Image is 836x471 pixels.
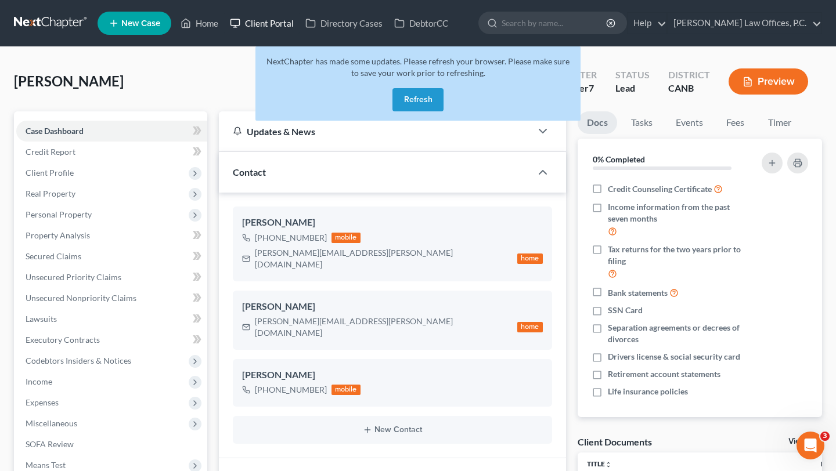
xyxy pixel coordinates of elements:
a: Secured Claims [16,246,207,267]
button: New Contact [242,425,543,434]
div: [PERSON_NAME][EMAIL_ADDRESS][PERSON_NAME][DOMAIN_NAME] [255,316,513,339]
a: Credit Report [16,142,207,162]
span: Client Profile [26,168,74,177]
span: Unsecured Nonpriority Claims [26,293,136,303]
iframe: Intercom live chat [797,432,824,459]
div: home [517,322,543,332]
a: Property Analysis [16,225,207,246]
div: Updates & News [233,125,517,137]
span: Case Dashboard [26,126,84,136]
a: Timer [759,111,801,134]
span: 3 [820,432,830,441]
span: Income [26,376,52,386]
div: [PHONE_NUMBER] [255,232,327,244]
a: Executory Contracts [16,329,207,350]
a: View All [788,437,817,445]
span: 7 [589,82,594,93]
button: Preview [729,68,808,95]
a: Lawsuits [16,309,207,329]
div: Status [615,68,650,82]
span: Executory Contracts [26,335,100,345]
div: District [668,68,710,82]
span: New Case [121,19,160,28]
span: Personal Property [26,209,92,219]
a: Tasks [622,111,662,134]
a: Help [628,13,666,34]
span: Miscellaneous [26,418,77,428]
span: Retirement account statements [608,368,720,380]
a: Unsecured Priority Claims [16,267,207,288]
span: Secured Claims [26,251,81,261]
span: Lawsuits [26,314,57,324]
div: [PERSON_NAME] [242,368,543,382]
span: Expenses [26,397,59,407]
span: Means Test [26,460,66,470]
span: Codebtors Insiders & Notices [26,356,131,365]
button: Refresh [392,88,444,111]
span: NextChapter has made some updates. Please refresh your browser. Please make sure to save your wor... [266,56,570,78]
div: [PERSON_NAME] [242,216,543,230]
span: Property Analysis [26,230,90,240]
span: Contact [233,166,266,177]
span: Income information from the past seven months [608,201,751,224]
a: Unsecured Nonpriority Claims [16,288,207,309]
a: DebtorCC [388,13,454,34]
a: Events [666,111,712,134]
a: SOFA Review [16,434,207,455]
i: unfold_more [605,461,612,468]
div: mobile [331,385,361,395]
a: Case Dashboard [16,121,207,142]
a: Docs [578,111,617,134]
span: Credit Counseling Certificate [608,183,712,195]
a: Fees [717,111,754,134]
div: CANB [668,82,710,95]
input: Search by name... [502,12,608,34]
a: Directory Cases [300,13,388,34]
span: SSN Card [608,305,643,316]
div: mobile [331,233,361,243]
div: [PERSON_NAME][EMAIL_ADDRESS][PERSON_NAME][DOMAIN_NAME] [255,247,513,270]
strong: 0% Completed [593,154,645,164]
span: Unsecured Priority Claims [26,272,121,282]
span: Tax returns for the two years prior to filing [608,244,751,267]
span: SOFA Review [26,439,74,449]
a: Home [175,13,224,34]
span: Drivers license & social security card [608,351,740,363]
span: Separation agreements or decrees of divorces [608,322,751,345]
span: Life insurance policies [608,386,688,397]
span: [PERSON_NAME] [14,73,124,89]
span: Bank statements [608,287,668,299]
div: Client Documents [578,436,652,448]
div: [PERSON_NAME] [242,300,543,314]
div: [PHONE_NUMBER] [255,384,327,396]
span: Real Property [26,189,75,198]
a: [PERSON_NAME] Law Offices, P.C. [668,13,821,34]
div: home [517,253,543,264]
a: Titleunfold_more [587,459,612,468]
span: Credit Report [26,147,75,157]
a: Client Portal [224,13,300,34]
div: Lead [615,82,650,95]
